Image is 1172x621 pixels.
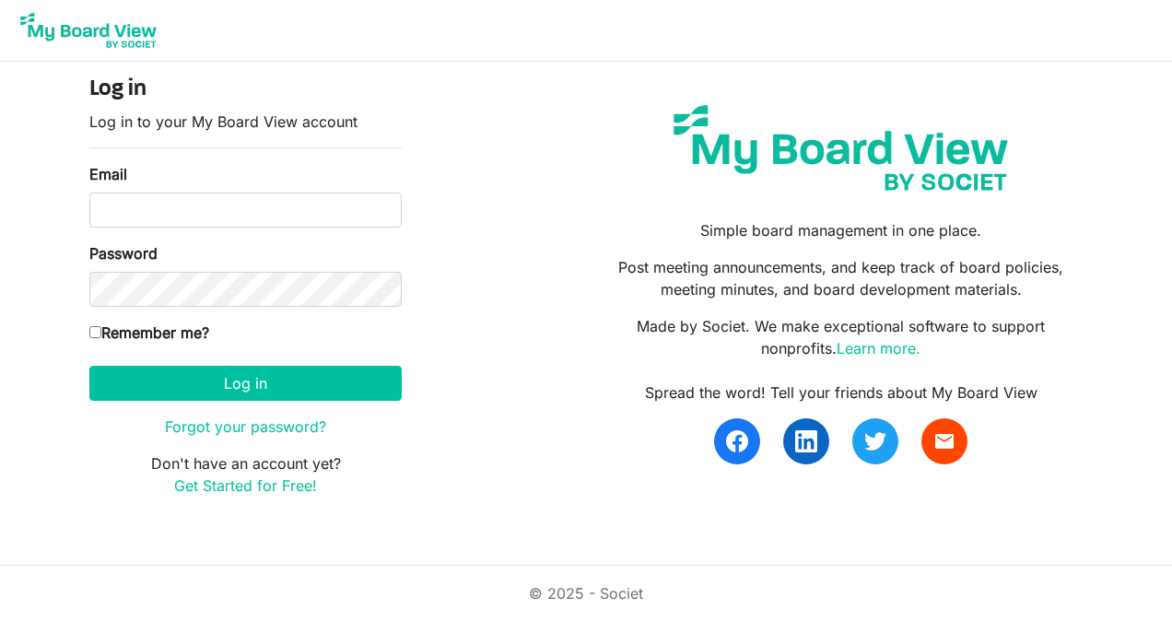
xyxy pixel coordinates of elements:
a: Forgot your password? [165,417,326,436]
label: Email [89,163,127,185]
a: Learn more. [837,339,920,357]
img: facebook.svg [726,430,748,452]
p: Simple board management in one place. [600,219,1083,241]
img: my-board-view-societ.svg [660,91,1022,205]
button: Log in [89,366,402,401]
h4: Log in [89,76,402,103]
p: Don't have an account yet? [89,452,402,497]
div: Spread the word! Tell your friends about My Board View [600,381,1083,404]
p: Post meeting announcements, and keep track of board policies, meeting minutes, and board developm... [600,256,1083,300]
a: © 2025 - Societ [529,584,643,603]
label: Password [89,242,158,264]
img: My Board View Logo [15,7,162,53]
img: twitter.svg [864,430,886,452]
img: linkedin.svg [795,430,817,452]
p: Log in to your My Board View account [89,111,402,133]
input: Remember me? [89,326,101,338]
span: email [933,430,955,452]
label: Remember me? [89,322,209,344]
a: Get Started for Free! [174,476,317,495]
a: email [921,418,967,464]
p: Made by Societ. We make exceptional software to support nonprofits. [600,315,1083,359]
